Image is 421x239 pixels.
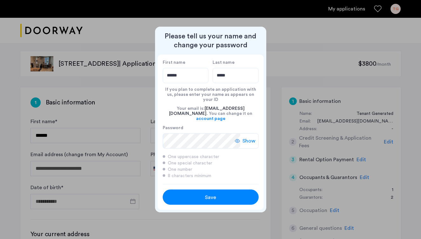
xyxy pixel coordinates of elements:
span: [EMAIL_ADDRESS][DOMAIN_NAME] [169,106,245,116]
div: If you plan to complete an application with us, please enter your name as appears on your ID [163,83,259,102]
div: 8 characters minimum [163,173,259,179]
button: button [163,189,259,205]
label: First name [163,60,209,65]
div: One special character [163,160,259,166]
div: One number [163,166,259,173]
h2: Please tell us your name and change your password [158,32,264,50]
span: Show [242,137,255,145]
a: account page [196,116,225,121]
span: Save [205,194,216,201]
div: One uppercase character [163,154,259,160]
label: Last name [213,60,259,65]
label: Password [163,125,240,131]
div: Your email is: . You can change it on [163,102,259,125]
